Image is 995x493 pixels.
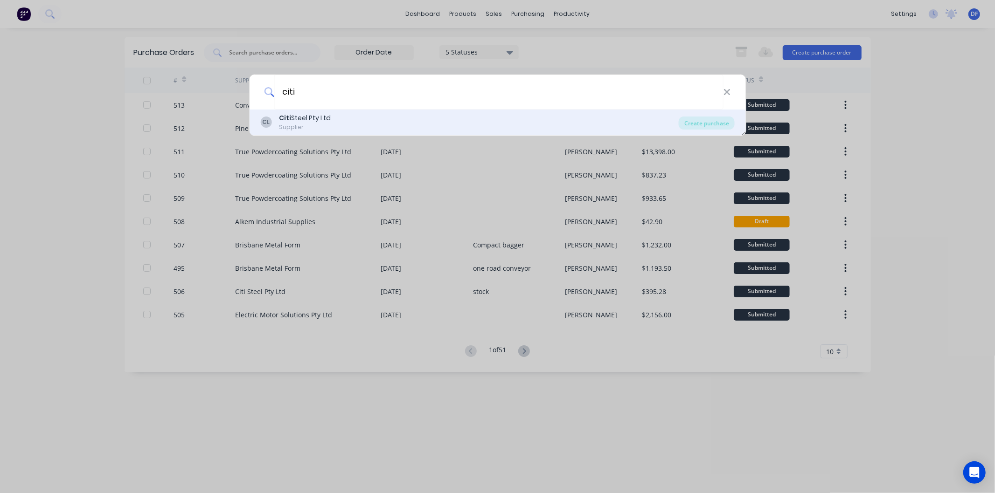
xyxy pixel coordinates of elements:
b: Citi [279,113,291,123]
div: Supplier [279,123,331,131]
input: Enter a supplier name to create a new order... [274,75,724,110]
div: CL [260,116,271,128]
div: Steel Pty Ltd [279,113,331,123]
div: Create purchase [679,116,735,130]
div: Open Intercom Messenger [963,461,986,484]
